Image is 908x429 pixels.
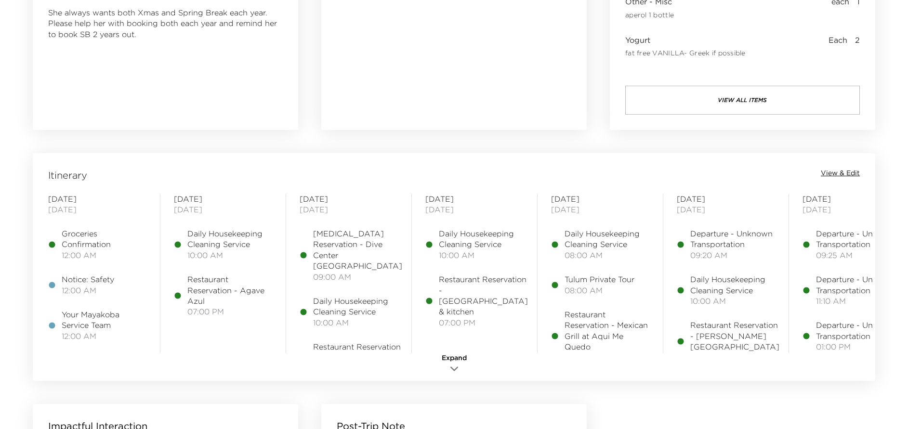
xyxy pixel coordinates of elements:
span: Restaurant Reservation - [GEOGRAPHIC_DATA] [313,341,402,374]
span: [DATE] [425,194,524,204]
span: Daily Housekeeping Cleaning Service [439,228,524,250]
span: 07:00 PM [690,352,779,363]
span: [DATE] [174,204,272,215]
span: 1 [857,73,860,96]
span: Restaurant Reservation - Agave Azul [187,274,272,306]
span: Tulum Private Tour [565,274,634,285]
span: [DATE] [48,194,146,204]
span: 12:00 AM [62,285,114,296]
span: 10:00 AM [313,317,398,328]
span: [DATE] [300,194,398,204]
span: [DATE] [551,204,649,215]
span: [DATE] [551,194,649,204]
button: view all items [625,86,860,115]
span: Restaurant Reservation - [PERSON_NAME][GEOGRAPHIC_DATA] [690,320,779,352]
span: Departure - Unknown Transportation [816,274,901,296]
span: Restaurant Reservation - Mexican Grill at Aqui Me Quedo [565,309,649,352]
span: aperol 1 bottle [625,11,674,20]
span: 10:00 AM [439,250,524,260]
span: Restaurant Reservation - [GEOGRAPHIC_DATA] & kitchen [439,274,528,317]
span: 09:25 AM [816,250,901,260]
span: [DATE] [300,204,398,215]
span: 10:00 AM [690,296,775,306]
span: 10:00 AM [187,250,272,260]
span: Notice: Safety [62,274,114,285]
span: 07:00 PM [565,352,649,363]
span: fat free VANILLA- Greek if possible [625,49,746,58]
span: [DATE] [174,194,272,204]
span: Departure - Unknown Transportation [690,228,775,250]
span: Itinerary [48,169,87,182]
span: Departure - Unknown Transportation [816,228,901,250]
span: [DATE] [803,204,901,215]
span: Daily Housekeeping Cleaning Service [565,228,649,250]
span: [DATE] [677,204,775,215]
span: [DATE] [803,194,901,204]
button: View & Edit [821,169,860,178]
span: Each [829,35,847,58]
span: 11:10 AM [816,296,901,306]
span: Groceries Confirmation [62,228,146,250]
span: [DATE] [48,204,146,215]
span: 09:20 AM [690,250,775,260]
span: 12:00 AM [62,331,146,341]
span: Daily Housekeeping Cleaning Service [313,296,398,317]
span: Yogurt [625,35,746,45]
span: 08:00 AM [565,250,649,260]
span: [DATE] [425,204,524,215]
span: 09:00 AM [313,272,402,282]
span: Expand [442,353,467,363]
span: 12:00 AM [62,250,146,260]
span: 01:00 PM [816,341,901,352]
span: Your Mayakoba Service Team [62,309,146,331]
span: Daily Housekeeping Cleaning Service [187,228,272,250]
span: [DATE] [677,194,775,204]
span: Tortillas [625,73,669,84]
span: Daily Housekeeping Cleaning Service [690,274,775,296]
div: She always wants both Xmas and Spring Break each year. Please help her with booking both each yea... [48,7,283,39]
span: package [817,73,849,96]
span: 07:00 PM [439,317,528,328]
span: 07:00 PM [187,306,272,317]
span: 2 [855,35,860,58]
span: Departure - Unknown Transportation [816,320,901,341]
span: [MEDICAL_DATA] Reservation - Dive Center [GEOGRAPHIC_DATA] [313,228,402,272]
span: 08:00 AM [565,285,634,296]
button: Expand [430,353,478,376]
